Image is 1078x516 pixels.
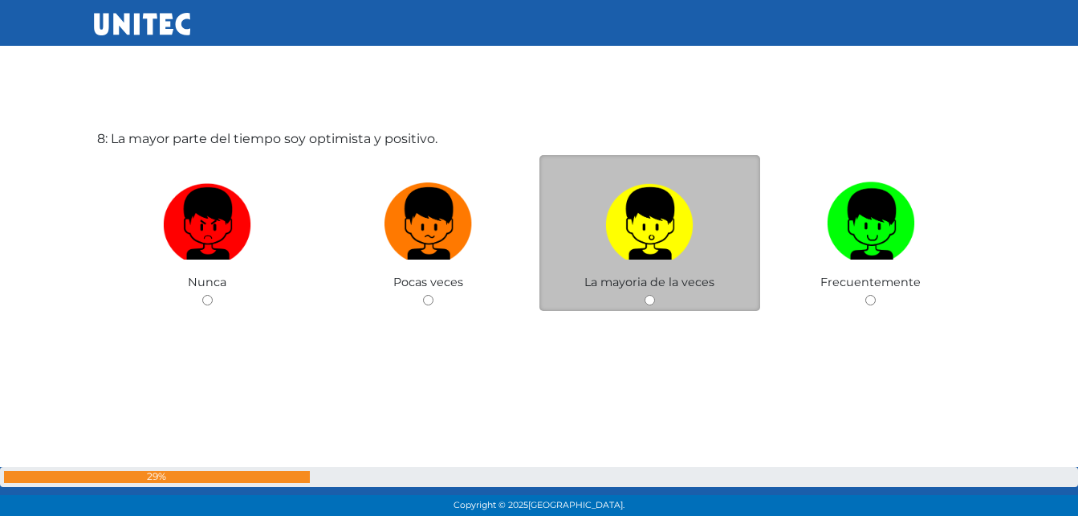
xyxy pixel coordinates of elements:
[605,176,694,260] img: La mayoria de la veces
[528,500,624,510] span: [GEOGRAPHIC_DATA].
[163,176,251,260] img: Nunca
[820,275,921,289] span: Frecuentemente
[4,471,310,483] div: 29%
[384,176,473,260] img: Pocas veces
[827,176,915,260] img: Frecuentemente
[94,13,190,35] img: UNITEC
[584,275,714,289] span: La mayoria de la veces
[97,129,437,149] label: 8: La mayor parte del tiempo soy optimista y positivo.
[188,275,226,289] span: Nunca
[393,275,463,289] span: Pocas veces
